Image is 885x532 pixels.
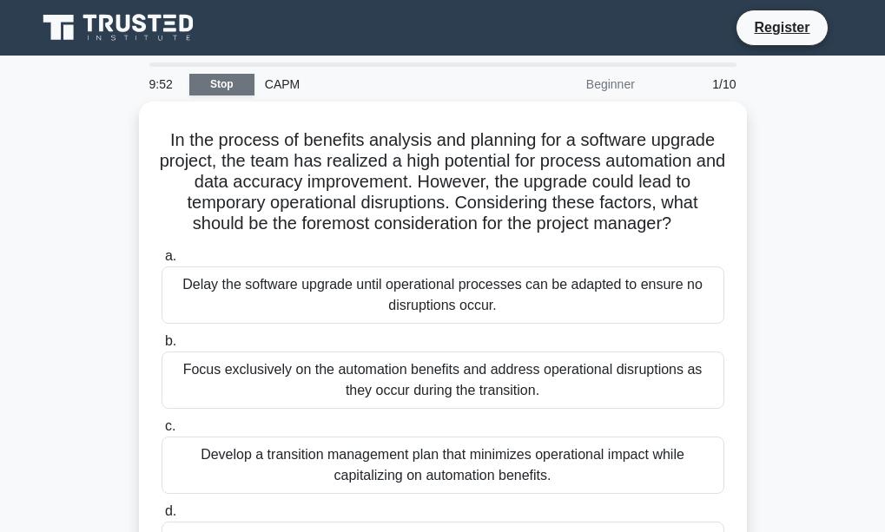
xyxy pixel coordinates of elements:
[162,351,724,409] div: Focus exclusively on the automation benefits and address operational disruptions as they occur du...
[743,16,820,38] a: Register
[165,503,176,518] span: d.
[160,129,726,235] h5: In the process of benefits analysis and planning for a software upgrade project, the team has rea...
[165,418,175,433] span: c.
[189,74,254,95] a: Stop
[162,437,724,494] div: Develop a transition management plan that minimizes operational impact while capitalizing on auto...
[493,67,645,102] div: Beginner
[165,333,176,348] span: b.
[165,248,176,263] span: a.
[254,67,493,102] div: CAPM
[162,266,724,324] div: Delay the software upgrade until operational processes can be adapted to ensure no disruptions oc...
[645,67,747,102] div: 1/10
[139,67,189,102] div: 9:52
